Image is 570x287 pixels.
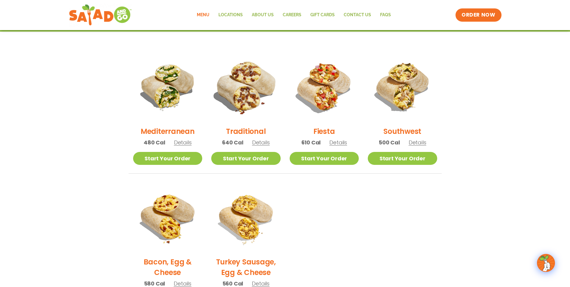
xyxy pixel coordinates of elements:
[329,139,347,146] span: Details
[247,8,278,22] a: About Us
[133,257,203,278] h2: Bacon, Egg & Cheese
[205,46,287,128] img: Product photo for Traditional
[339,8,376,22] a: Contact Us
[383,126,421,137] h2: Southwest
[301,138,321,147] span: 610 Cal
[379,138,400,147] span: 500 Cal
[174,139,192,146] span: Details
[211,257,281,278] h2: Turkey Sausage, Egg & Cheese
[211,152,281,165] a: Start Your Order
[69,3,132,27] img: new-SAG-logo-768×292
[222,138,243,147] span: 640 Cal
[278,8,306,22] a: Careers
[214,8,247,22] a: Locations
[368,152,437,165] a: Start Your Order
[306,8,339,22] a: GIFT CARDS
[376,8,395,22] a: FAQs
[141,126,195,137] h2: Mediterranean
[290,152,359,165] a: Start Your Order
[133,183,203,252] img: Product photo for Bacon, Egg & Cheese
[538,255,554,271] img: wpChatIcon
[133,52,203,122] img: Product photo for Mediterranean Breakfast Burrito
[226,126,266,137] h2: Traditional
[368,52,437,122] img: Product photo for Southwest
[133,152,203,165] a: Start Your Order
[290,52,359,122] img: Product photo for Fiesta
[144,138,165,147] span: 480 Cal
[192,8,214,22] a: Menu
[252,139,270,146] span: Details
[192,8,395,22] nav: Menu
[462,11,495,19] span: ORDER NOW
[456,8,501,22] a: ORDER NOW
[313,126,335,137] h2: Fiesta
[211,183,281,252] img: Product photo for Turkey Sausage, Egg & Cheese
[409,139,426,146] span: Details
